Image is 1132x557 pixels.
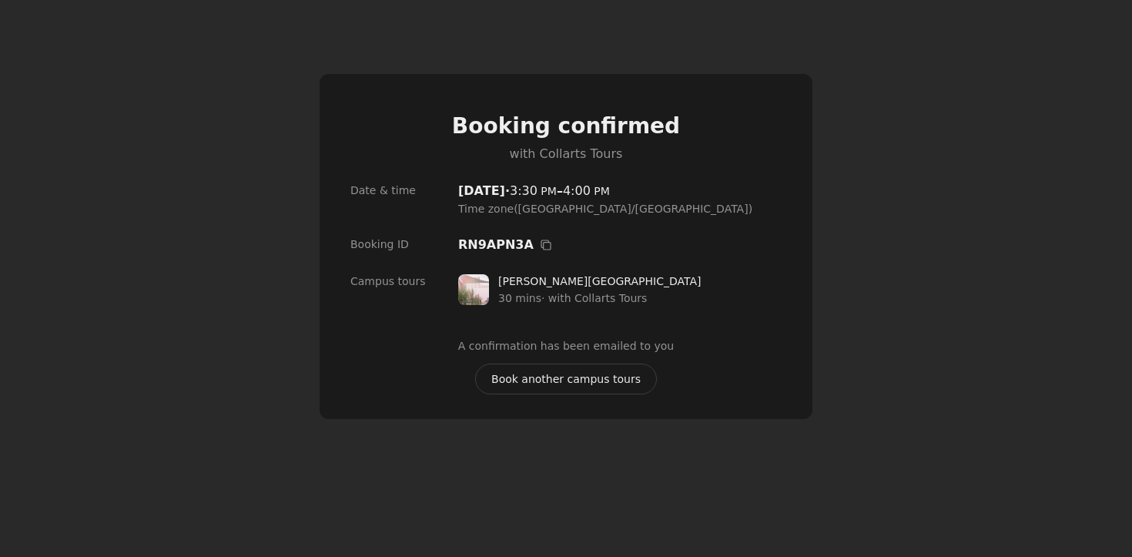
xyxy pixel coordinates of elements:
a: Book another campus tours [475,364,657,394]
span: RN9APN3A [458,236,534,254]
span: 4:00 [563,183,591,198]
span: with Collarts Tours [510,145,623,163]
span: Time zone ( [GEOGRAPHIC_DATA]/[GEOGRAPHIC_DATA] ) [458,200,782,217]
span: · – [458,182,782,200]
button: Copy Booking ID to clipboard [537,236,555,254]
span: 3:30 [510,183,538,198]
span: 30 mins · with Collarts Tours [498,290,647,307]
span: [PERSON_NAME][GEOGRAPHIC_DATA] [498,273,701,290]
h2: Booking ID [350,236,458,253]
span: PM [538,185,557,197]
span: PM [591,185,610,197]
h1: Booking confirmed [452,111,680,142]
h2: Campus tours [350,273,458,290]
span: Book another campus tours [491,371,641,388]
span: [DATE] [458,183,505,198]
span: A confirmation has been emailed to you [458,337,674,354]
h2: Date & time [350,182,458,199]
